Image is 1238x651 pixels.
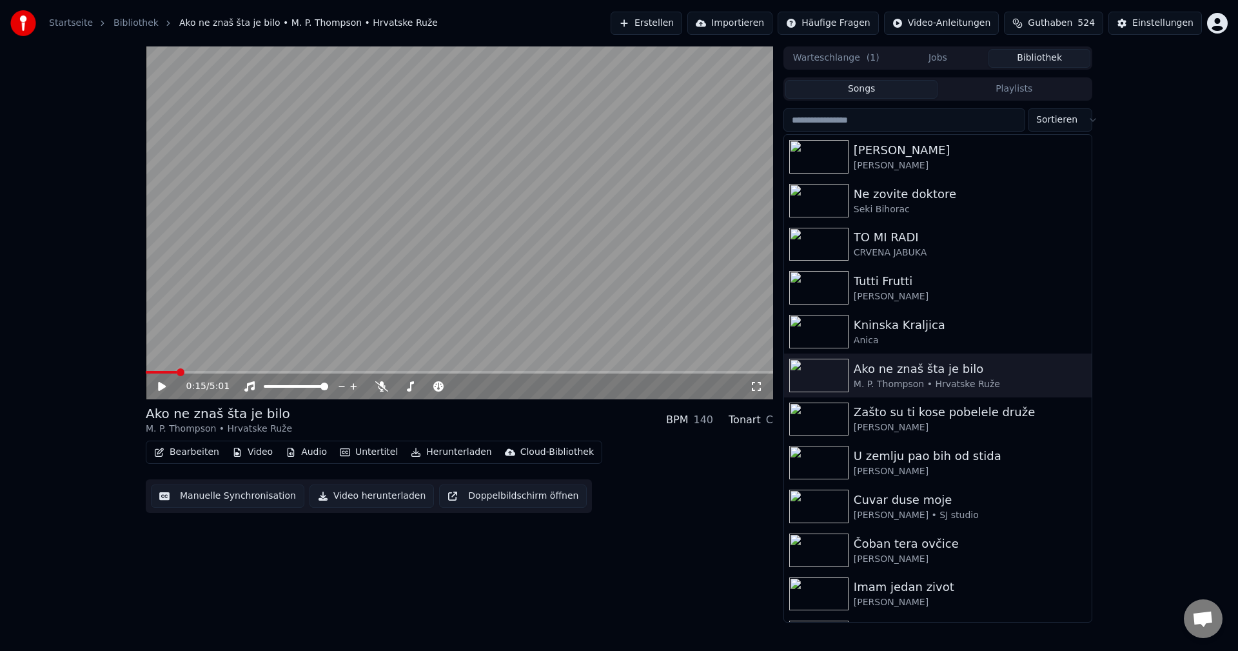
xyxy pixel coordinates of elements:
span: 524 [1077,17,1095,30]
button: Video-Anleitungen [884,12,999,35]
div: Cloud-Bibliothek [520,446,594,459]
span: Ako ne znaš šta je bilo • M. P. Thompson • Hrvatske Ruže [179,17,438,30]
div: [PERSON_NAME] [854,465,1086,478]
div: Ne zovite doktore [854,185,1086,203]
button: Bibliothek [988,49,1090,68]
div: Ako ne znaš šta je bilo [854,360,1086,378]
div: TO MI RADI [854,228,1086,246]
div: Zašto su ti kose pobelele druže [854,403,1086,421]
button: Playlists [938,80,1090,99]
button: Songs [785,80,938,99]
div: Ako ne znaš šta je bilo [146,405,292,423]
div: U zemlju pao bih od stida [854,447,1086,465]
button: Häufige Fragen [778,12,879,35]
a: Chat öffnen [1184,599,1223,638]
button: Jobs [887,49,989,68]
div: Anica [854,334,1086,347]
button: Guthaben524 [1004,12,1103,35]
button: Bearbeiten [149,443,224,461]
button: Video herunterladen [309,485,434,508]
div: [PERSON_NAME] • SJ studio [854,509,1086,522]
div: M. P. Thompson • Hrvatske Ruže [854,378,1086,391]
button: Warteschlange [785,49,887,68]
div: [PERSON_NAME] [854,421,1086,434]
button: Erstellen [611,12,682,35]
button: Audio [280,443,332,461]
div: BPM [666,412,688,428]
div: Tutti Frutti [854,272,1086,290]
a: Startseite [49,17,93,30]
div: C [766,412,773,428]
span: Sortieren [1036,114,1077,126]
button: Video [227,443,278,461]
button: Importieren [687,12,772,35]
span: 0:15 [186,380,206,393]
div: Kninska Kraljica [854,316,1086,334]
div: Cuvar duse moje [854,491,1086,509]
div: Tonart [729,412,761,428]
div: Seki Bihorac [854,203,1086,216]
div: Čoban tera ovčice [854,535,1086,553]
div: [PERSON_NAME] [854,553,1086,566]
div: [PERSON_NAME] [854,596,1086,609]
span: 5:01 [210,380,230,393]
span: ( 1 ) [867,52,879,65]
div: M. P. Thompson • Hrvatske Ruže [146,423,292,436]
button: Doppelbildschirm öffnen [439,485,587,508]
button: Manuelle Synchronisation [151,485,304,508]
div: [PERSON_NAME] [854,159,1086,172]
div: 140 [693,412,713,428]
button: Herunterladen [406,443,496,461]
a: Bibliothek [113,17,159,30]
button: Einstellungen [1108,12,1202,35]
span: Guthaben [1028,17,1072,30]
div: Imam jedan zivot [854,578,1086,596]
nav: breadcrumb [49,17,438,30]
div: [PERSON_NAME] [854,290,1086,303]
div: CRVENA JABUKA [854,246,1086,259]
img: youka [10,10,36,36]
div: Einstellungen [1132,17,1194,30]
div: / [186,380,217,393]
button: Untertitel [335,443,403,461]
div: [PERSON_NAME] [854,141,1086,159]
